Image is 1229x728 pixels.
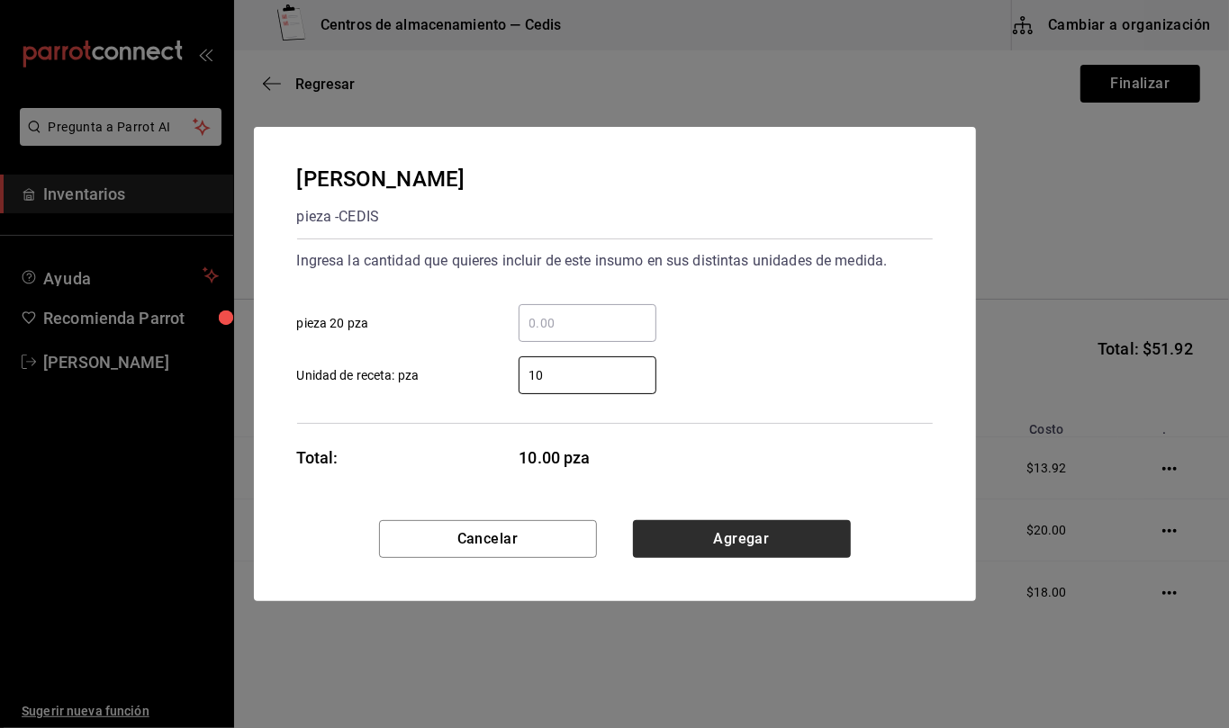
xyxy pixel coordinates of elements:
[297,314,369,333] span: pieza 20 pza
[379,520,597,558] button: Cancelar
[297,202,465,231] div: pieza - CEDIS
[519,312,656,334] input: pieza 20 pza
[297,445,339,470] div: Total:
[520,445,657,470] span: 10.00 pza
[633,520,851,558] button: Agregar
[297,163,465,195] div: [PERSON_NAME]
[519,364,656,386] input: Unidad de receta: pza
[297,247,933,275] div: Ingresa la cantidad que quieres incluir de este insumo en sus distintas unidades de medida.
[297,366,420,385] span: Unidad de receta: pza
